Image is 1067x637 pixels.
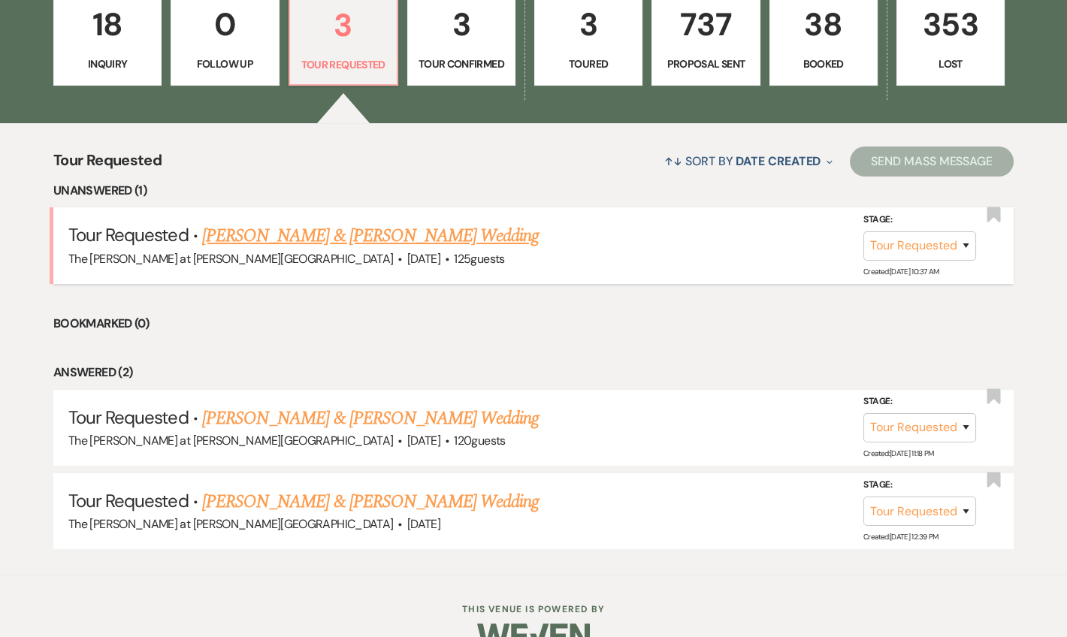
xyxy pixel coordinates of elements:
span: [DATE] [407,516,440,532]
span: [DATE] [407,433,440,448]
label: Stage: [863,394,976,410]
p: Tour Requested [299,56,388,73]
span: Tour Requested [68,489,189,512]
p: Tour Confirmed [417,56,506,72]
p: Follow Up [180,56,269,72]
span: Created: [DATE] 10:37 AM [863,266,939,276]
span: Created: [DATE] 12:39 PM [863,532,938,542]
p: Booked [779,56,868,72]
p: Toured [544,56,633,72]
span: Tour Requested [53,149,162,181]
p: Lost [906,56,995,72]
label: Stage: [863,212,976,228]
button: Send Mass Message [850,146,1014,177]
span: The [PERSON_NAME] at [PERSON_NAME][GEOGRAPHIC_DATA] [68,251,393,267]
span: 120 guests [454,433,505,448]
li: Answered (2) [53,363,1014,382]
span: Tour Requested [68,406,189,429]
span: The [PERSON_NAME] at [PERSON_NAME][GEOGRAPHIC_DATA] [68,516,393,532]
label: Stage: [863,477,976,494]
p: Inquiry [63,56,152,72]
span: ↑↓ [664,153,682,169]
a: [PERSON_NAME] & [PERSON_NAME] Wedding [202,222,539,249]
a: [PERSON_NAME] & [PERSON_NAME] Wedding [202,405,539,432]
button: Sort By Date Created [658,141,839,181]
span: [DATE] [407,251,440,267]
a: [PERSON_NAME] & [PERSON_NAME] Wedding [202,488,539,515]
span: The [PERSON_NAME] at [PERSON_NAME][GEOGRAPHIC_DATA] [68,433,393,448]
span: Tour Requested [68,223,189,246]
span: Date Created [736,153,821,169]
li: Bookmarked (0) [53,314,1014,334]
span: Created: [DATE] 11:18 PM [863,448,933,458]
p: Proposal Sent [661,56,750,72]
span: 125 guests [454,251,504,267]
li: Unanswered (1) [53,181,1014,201]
